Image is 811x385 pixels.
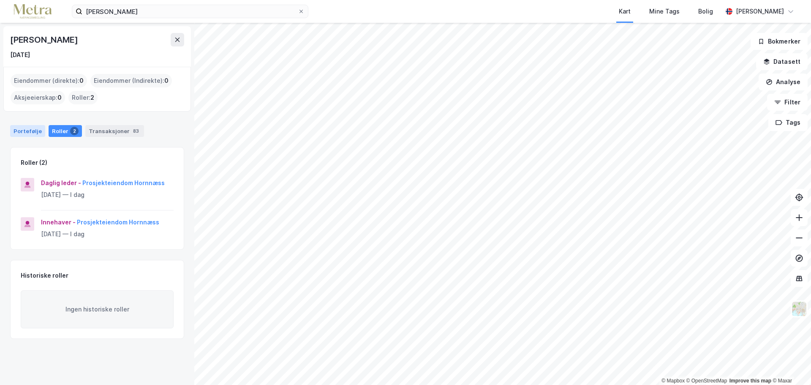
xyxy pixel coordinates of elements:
[756,53,808,70] button: Datasett
[57,93,62,103] span: 0
[10,125,45,137] div: Portefølje
[164,76,169,86] span: 0
[11,74,87,87] div: Eiendommer (direkte) :
[769,344,811,385] iframe: Chat Widget
[736,6,784,16] div: [PERSON_NAME]
[21,158,47,168] div: Roller (2)
[70,127,79,135] div: 2
[791,301,807,317] img: Z
[14,4,52,19] img: metra-logo.256734c3b2bbffee19d4.png
[21,290,174,328] div: Ingen historiske roller
[82,5,298,18] input: Søk på adresse, matrikkel, gårdeiere, leietakere eller personer
[68,91,98,104] div: Roller :
[10,33,79,46] div: [PERSON_NAME]
[768,114,808,131] button: Tags
[661,378,685,384] a: Mapbox
[49,125,82,137] div: Roller
[619,6,631,16] div: Kart
[686,378,727,384] a: OpenStreetMap
[769,344,811,385] div: Kontrollprogram for chat
[85,125,144,137] div: Transaksjoner
[41,229,174,239] div: [DATE] — I dag
[79,76,84,86] span: 0
[767,94,808,111] button: Filter
[759,74,808,90] button: Analyse
[11,91,65,104] div: Aksjeeierskap :
[21,270,68,281] div: Historiske roller
[649,6,680,16] div: Mine Tags
[751,33,808,50] button: Bokmerker
[729,378,771,384] a: Improve this map
[41,190,174,200] div: [DATE] — I dag
[90,93,94,103] span: 2
[698,6,713,16] div: Bolig
[10,50,30,60] div: [DATE]
[131,127,141,135] div: 83
[90,74,172,87] div: Eiendommer (Indirekte) :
